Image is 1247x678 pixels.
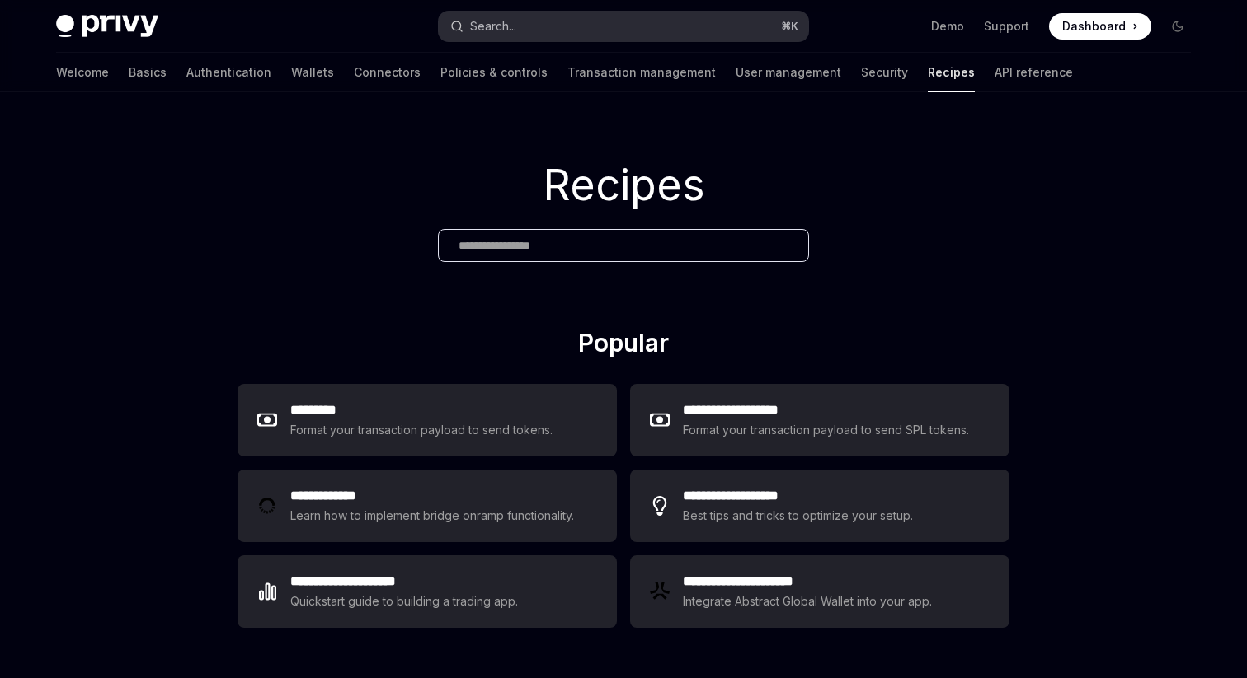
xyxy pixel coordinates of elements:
[984,18,1029,35] a: Support
[567,53,716,92] a: Transaction management
[440,53,548,92] a: Policies & controls
[861,53,908,92] a: Security
[290,506,579,526] div: Learn how to implement bridge onramp functionality.
[995,53,1073,92] a: API reference
[238,328,1009,364] h2: Popular
[736,53,841,92] a: User management
[1165,13,1191,40] button: Toggle dark mode
[238,470,617,542] a: **** **** ***Learn how to implement bridge onramp functionality.
[56,53,109,92] a: Welcome
[931,18,964,35] a: Demo
[238,384,617,456] a: **** ****Format your transaction payload to send tokens.
[290,591,519,611] div: Quickstart guide to building a trading app.
[928,53,975,92] a: Recipes
[1062,18,1126,35] span: Dashboard
[56,15,158,38] img: dark logo
[683,506,915,526] div: Best tips and tricks to optimize your setup.
[186,53,271,92] a: Authentication
[129,53,167,92] a: Basics
[439,12,808,41] button: Search...⌘K
[683,420,971,440] div: Format your transaction payload to send SPL tokens.
[290,420,553,440] div: Format your transaction payload to send tokens.
[781,20,798,33] span: ⌘ K
[291,53,334,92] a: Wallets
[354,53,421,92] a: Connectors
[683,591,934,611] div: Integrate Abstract Global Wallet into your app.
[470,16,516,36] div: Search...
[1049,13,1151,40] a: Dashboard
